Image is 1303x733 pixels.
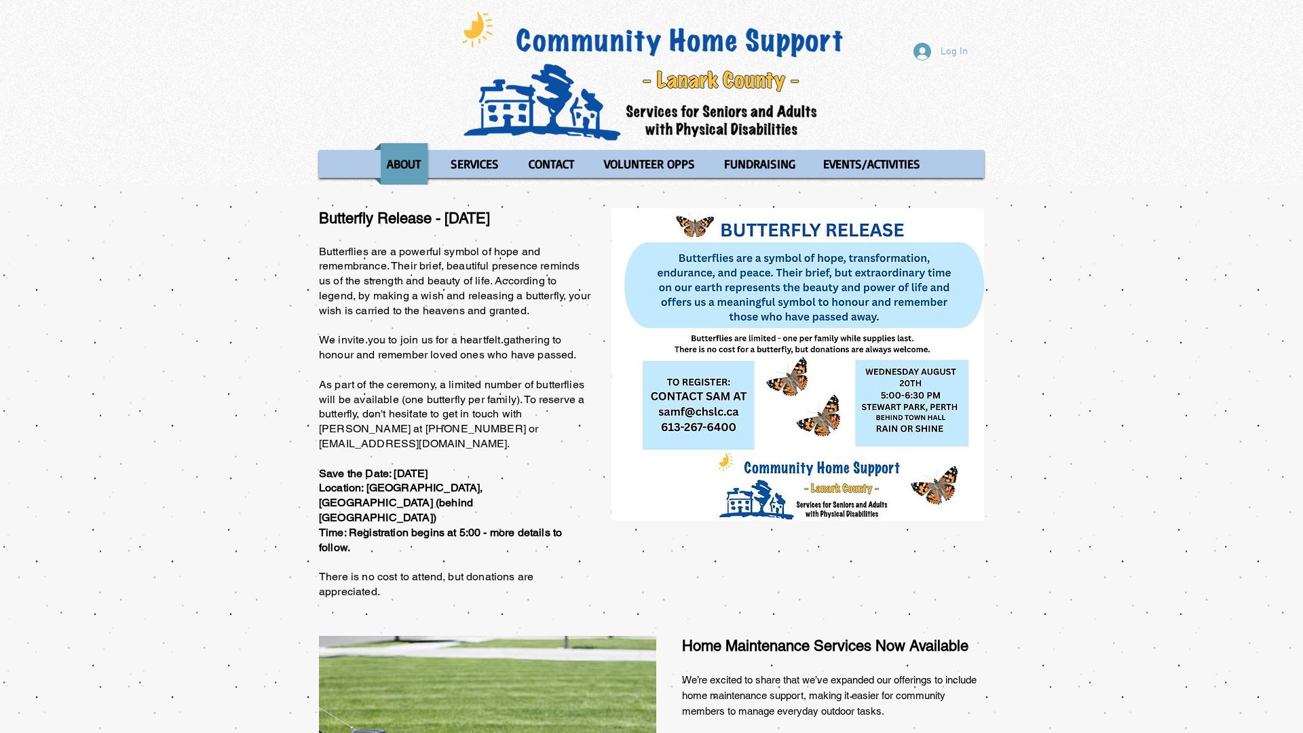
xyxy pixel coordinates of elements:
p: SERVICES [445,143,505,185]
a: VOLUNTEER OPPS [591,143,708,185]
span: Log In [936,45,972,59]
button: Log In [904,39,977,64]
span: Butterflies are a powerful symbol of hope and remembrance. Their brief, beautiful presence remind... [319,245,590,598]
p: EVENTS/ACTIVITIES [817,143,926,185]
a: SERVICES [438,143,512,185]
a: FUNDRAISING [711,143,807,185]
span: We’re excited to share that we’ve expanded our offerings to include home maintenance support, mak... [682,674,977,717]
a: EVENTS/ACTIVITIES [810,143,933,185]
nav: Site [319,143,984,185]
p: VOLUNTEER OPPS [598,143,701,185]
img: butterfly_release_2025.jpg [611,208,984,521]
a: ABOUT [374,143,434,185]
span: Home Maintenance Services Now Available [682,637,968,654]
p: ABOUT [381,143,427,185]
a: CONTACT [515,143,588,185]
p: FUNDRAISING [718,143,801,185]
p: CONTACT [523,143,580,185]
span: Save the Date: [DATE] Location: [GEOGRAPHIC_DATA], [GEOGRAPHIC_DATA] (behind [GEOGRAPHIC_DATA]) T... [319,467,562,554]
span: Butterfly Release - [DATE] [319,210,490,227]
